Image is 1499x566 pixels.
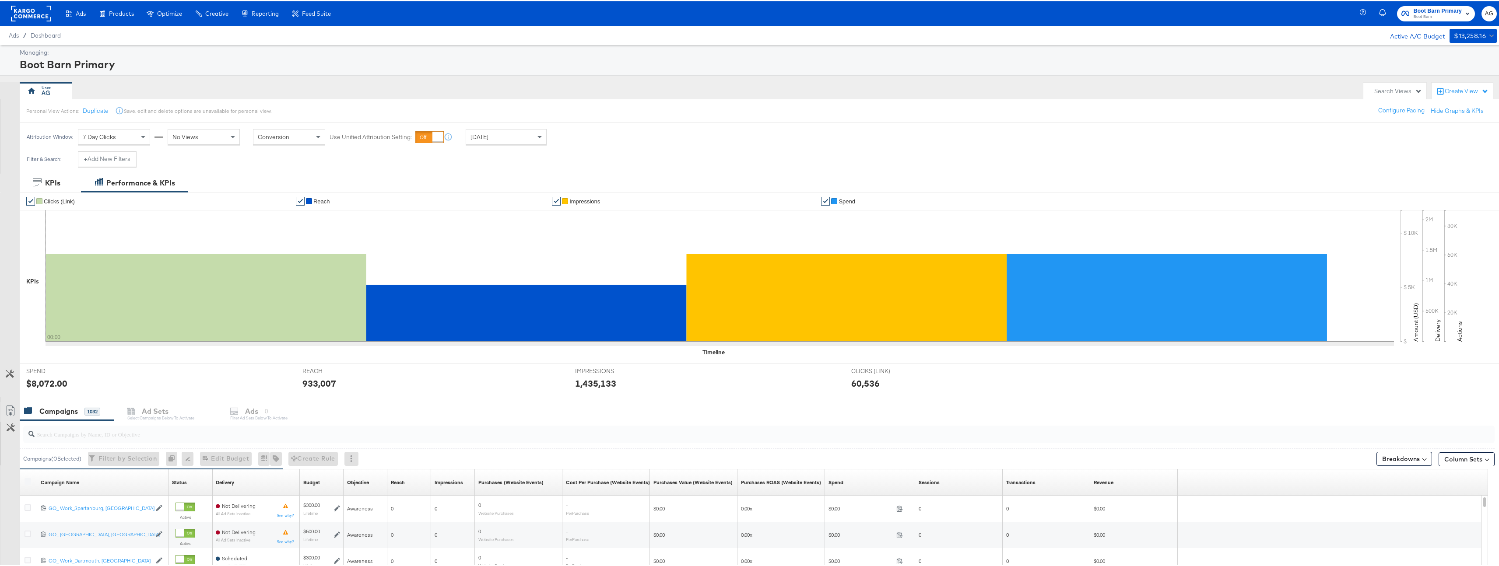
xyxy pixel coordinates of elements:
div: 1,435,133 [575,376,616,388]
span: / [19,31,31,38]
div: Managing: [20,47,1495,56]
span: 0 [478,500,481,507]
span: Awareness [347,556,373,563]
div: Search Views [1374,86,1422,94]
div: $13,258.16 [1454,29,1486,40]
div: Save, edit and delete options are unavailable for personal view. [124,106,271,113]
strong: + [84,154,88,162]
a: The total amount spent to date. [828,478,843,485]
div: Impressions [435,478,463,485]
button: Duplicate [83,105,109,114]
a: Shows the current state of your Ad Campaign. [172,478,187,485]
button: Configure Pacing [1372,101,1431,117]
div: Campaigns [39,405,78,415]
div: $300.00 [303,553,320,560]
div: Attribution Window: [26,133,74,139]
span: SPEND [26,366,92,374]
span: Creative [205,9,228,16]
a: The average cost for each purchase tracked by your Custom Audience pixel on your website after pe... [566,478,650,485]
span: Not Delivering [222,501,256,508]
button: $13,258.16 [1450,28,1497,42]
span: [DATE] [470,132,488,140]
span: 0 [1006,556,1009,563]
span: 0 [478,553,481,559]
a: Transactions - The total number of transactions [1006,478,1036,485]
span: $0.00 [1094,530,1105,537]
span: 0 [435,504,437,510]
a: ✔ [552,196,561,204]
div: $300.00 [303,500,320,507]
div: Performance & KPIs [106,177,175,187]
span: 0 [391,504,393,510]
div: GO_ Work_Dartmouth, [GEOGRAPHIC_DATA] [49,556,151,563]
div: Campaigns ( 0 Selected) [23,454,81,461]
span: 0.00x [741,556,752,563]
span: $0.00 [828,556,893,563]
div: Purchases (Website Events) [478,478,544,485]
sub: Per Purchase [566,509,589,514]
sub: Lifetime [303,535,318,541]
span: Products [109,9,134,16]
a: Your campaign's objective. [347,478,369,485]
sub: Website Purchases [478,509,514,514]
div: KPIs [45,177,60,187]
a: GO_ [GEOGRAPHIC_DATA], [GEOGRAPHIC_DATA] [49,530,151,537]
span: 0 [1006,504,1009,510]
button: AG [1481,5,1497,20]
span: Spend [839,197,855,203]
div: Campaign Name [41,478,79,485]
a: Sessions - GA Sessions - The total number of sessions [919,478,940,485]
span: 0.00x [741,530,752,537]
div: Transactions [1006,478,1036,485]
span: 0 [919,556,921,563]
span: $0.00 [828,530,893,537]
span: Awareness [347,504,373,510]
a: The maximum amount you're willing to spend on your ads, on average each day or over the lifetime ... [303,478,320,485]
div: Spend [828,478,843,485]
a: GO_ Work_Spartanburg, [GEOGRAPHIC_DATA] [49,503,151,511]
span: REACH [302,366,368,374]
div: Objective [347,478,369,485]
sub: Lifetime [303,509,318,514]
a: ✔ [821,196,830,204]
div: Boot Barn Primary [20,56,1495,70]
span: Reach [313,197,330,203]
div: Create View [1445,86,1488,94]
text: Actions [1456,320,1464,340]
span: - [566,500,568,507]
label: Use Unified Attribution Setting: [330,132,412,140]
div: Revenue [1094,478,1113,485]
div: Status [172,478,187,485]
label: Active [176,513,195,519]
sub: All Ad Sets Inactive [216,510,256,515]
span: 0 [435,530,437,537]
span: No Views [172,132,198,140]
span: Dashboard [31,31,61,38]
span: Impressions [569,197,600,203]
div: Personal View Actions: [26,106,79,113]
span: 0 [391,556,393,563]
div: Sessions [919,478,940,485]
div: 1032 [84,406,100,414]
div: Purchases Value (Website Events) [653,478,733,485]
span: Clicks (Link) [44,197,75,203]
a: GO_ Work_Dartmouth, [GEOGRAPHIC_DATA] [49,556,151,563]
span: 0 [435,556,437,563]
div: $8,072.00 [26,376,67,388]
sub: Per Purchase [566,535,589,541]
span: Not Delivering [222,528,256,534]
span: Ads [9,31,19,38]
span: AG [1485,7,1493,17]
div: 933,007 [302,376,336,388]
span: - [566,527,568,533]
input: Search Campaigns by Name, ID or Objective [35,421,1354,438]
button: +Add New Filters [78,150,137,166]
div: 0 [166,451,182,465]
a: The number of people your ad was served to. [391,478,405,485]
a: Reflects the ability of your Ad Campaign to achieve delivery based on ad states, schedule and bud... [216,478,234,485]
div: Filter & Search: [26,155,62,161]
span: 7 Day Clicks [83,132,116,140]
sub: All Ad Sets Inactive [216,536,256,541]
span: $0.00 [653,530,665,537]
